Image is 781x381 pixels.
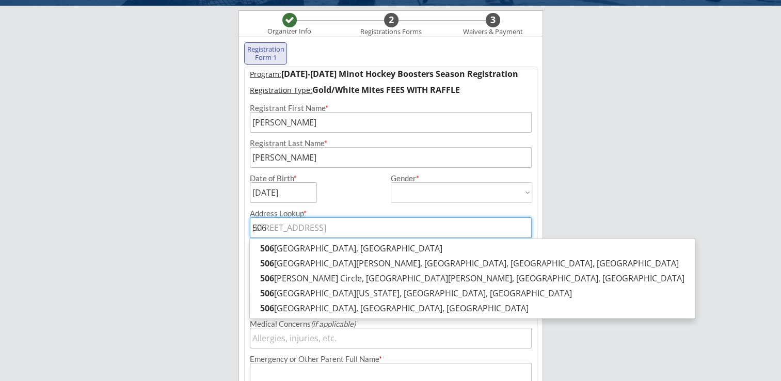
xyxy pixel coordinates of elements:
[250,320,532,328] div: Medical Concerns
[250,217,532,238] input: Street, City, Province/State
[260,273,274,284] strong: 506
[260,303,274,314] strong: 506
[356,28,427,36] div: Registrations Forms
[260,288,274,299] strong: 506
[261,27,318,36] div: Organizer Info
[250,104,532,112] div: Registrant First Name
[281,68,518,80] strong: [DATE]-[DATE] Minot Hockey Boosters Season Registration
[250,301,695,316] p: [GEOGRAPHIC_DATA], [GEOGRAPHIC_DATA], [GEOGRAPHIC_DATA]
[250,328,532,348] input: Allergies, injuries, etc.
[260,258,274,269] strong: 506
[391,174,532,182] div: Gender
[250,286,695,301] p: [GEOGRAPHIC_DATA][US_STATE], [GEOGRAPHIC_DATA], [GEOGRAPHIC_DATA]
[250,241,695,256] p: [GEOGRAPHIC_DATA], [GEOGRAPHIC_DATA]
[250,69,281,79] u: Program:
[250,271,695,286] p: [PERSON_NAME] Circle, [GEOGRAPHIC_DATA][PERSON_NAME], [GEOGRAPHIC_DATA], [GEOGRAPHIC_DATA]
[486,14,500,26] div: 3
[250,174,303,182] div: Date of Birth
[250,256,695,271] p: [GEOGRAPHIC_DATA][PERSON_NAME], [GEOGRAPHIC_DATA], [GEOGRAPHIC_DATA], [GEOGRAPHIC_DATA]
[250,139,532,147] div: Registrant Last Name
[250,85,312,95] u: Registration Type:
[384,14,399,26] div: 2
[457,28,529,36] div: Waivers & Payment
[250,355,532,363] div: Emergency or Other Parent Full Name
[250,210,532,217] div: Address Lookup
[260,243,274,254] strong: 506
[312,84,460,96] strong: Gold/White Mites FEES WITH RAFFLE
[311,319,356,328] em: (if applicable)
[247,45,285,61] div: Registration Form 1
